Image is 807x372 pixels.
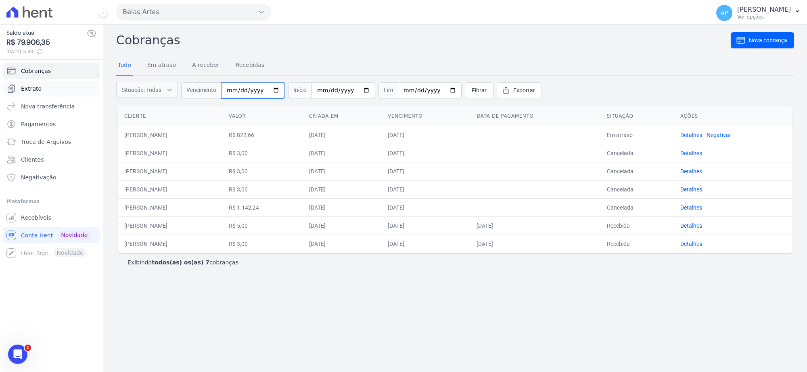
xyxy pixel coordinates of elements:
td: Em atraso [600,126,674,144]
a: Cobranças [3,63,100,79]
td: Recebida [600,235,674,253]
td: [PERSON_NAME] [118,126,222,144]
td: [DATE] [381,235,470,253]
td: Cancelada [600,198,674,216]
iframe: Intercom live chat [8,345,27,364]
td: [PERSON_NAME] [118,162,222,180]
td: [DATE] [381,144,470,162]
span: Nova cobrança [749,36,787,44]
span: AP [721,10,728,16]
td: [DATE] [303,126,381,144]
td: R$ 822,66 [222,126,303,144]
td: [DATE] [381,126,470,144]
span: R$ 79.906,35 [6,37,87,48]
td: R$ 3,00 [222,144,303,162]
button: Belas Artes [116,4,271,20]
td: Cancelada [600,180,674,198]
a: A receber [190,55,221,76]
p: Exibindo cobranças [128,258,238,266]
a: Detalhes [680,186,702,193]
span: Fim [378,82,398,98]
td: R$ 1.142,24 [222,198,303,216]
span: Filtrar [472,86,487,94]
a: Filtrar [465,82,493,98]
a: Detalhes [680,222,702,229]
th: Criada em [303,106,381,126]
td: R$ 5,00 [222,216,303,235]
span: [DATE] 14:43 [6,48,87,55]
span: Início [288,82,312,98]
p: Ver opções [737,14,791,20]
td: [DATE] [470,216,600,235]
a: Em atraso [146,55,178,76]
td: [PERSON_NAME] [118,198,222,216]
b: todos(as) os(as) 7 [152,259,209,266]
td: [DATE] [303,235,381,253]
td: [DATE] [381,198,470,216]
div: Plataformas [6,197,96,206]
a: Conta Hent Novidade [3,227,100,243]
span: Negativação [21,173,56,181]
span: Troca de Arquivos [21,138,71,146]
td: [DATE] [470,235,600,253]
span: Clientes [21,156,44,164]
a: Detalhes [680,150,702,156]
td: [DATE] [381,216,470,235]
span: Extrato [21,85,42,93]
span: Novidade [58,231,91,239]
td: Cancelada [600,162,674,180]
td: [DATE] [381,180,470,198]
td: [DATE] [303,162,381,180]
td: [PERSON_NAME] [118,235,222,253]
th: Ações [674,106,792,126]
a: Negativar [707,132,731,138]
th: Cliente [118,106,222,126]
a: Detalhes [680,168,702,175]
a: Nova transferência [3,98,100,114]
nav: Sidebar [6,63,96,261]
td: [DATE] [381,162,470,180]
td: [DATE] [303,216,381,235]
span: Vencimento [181,82,221,98]
span: Recebíveis [21,214,51,222]
button: AP [PERSON_NAME] Ver opções [710,2,807,24]
span: 1 [25,345,31,351]
td: [PERSON_NAME] [118,180,222,198]
td: R$ 3,00 [222,235,303,253]
td: Cancelada [600,144,674,162]
span: Nova transferência [21,102,75,110]
td: [DATE] [303,180,381,198]
a: Recebidas [234,55,266,76]
a: Detalhes [680,204,702,211]
th: Situação [600,106,674,126]
h2: Cobranças [116,31,731,49]
a: Detalhes [680,132,702,138]
span: Exportar [513,86,535,94]
a: Nova cobrança [731,32,794,48]
span: Saldo atual [6,29,87,37]
a: Troca de Arquivos [3,134,100,150]
a: Exportar [497,82,542,98]
a: Clientes [3,152,100,168]
a: Extrato [3,81,100,97]
span: Cobranças [21,67,51,75]
th: Data de pagamento [470,106,600,126]
td: R$ 3,00 [222,162,303,180]
span: Situação: Todas [121,86,161,94]
span: Conta Hent [21,231,53,239]
a: Pagamentos [3,116,100,132]
button: Situação: Todas [116,82,178,98]
a: Tudo [116,55,133,76]
p: [PERSON_NAME] [737,6,791,14]
a: Recebíveis [3,210,100,226]
a: Detalhes [680,241,702,247]
span: Pagamentos [21,120,56,128]
td: [DATE] [303,198,381,216]
td: [PERSON_NAME] [118,144,222,162]
td: [DATE] [303,144,381,162]
th: Vencimento [381,106,470,126]
td: R$ 3,00 [222,180,303,198]
th: Valor [222,106,303,126]
a: Negativação [3,169,100,185]
td: [PERSON_NAME] [118,216,222,235]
